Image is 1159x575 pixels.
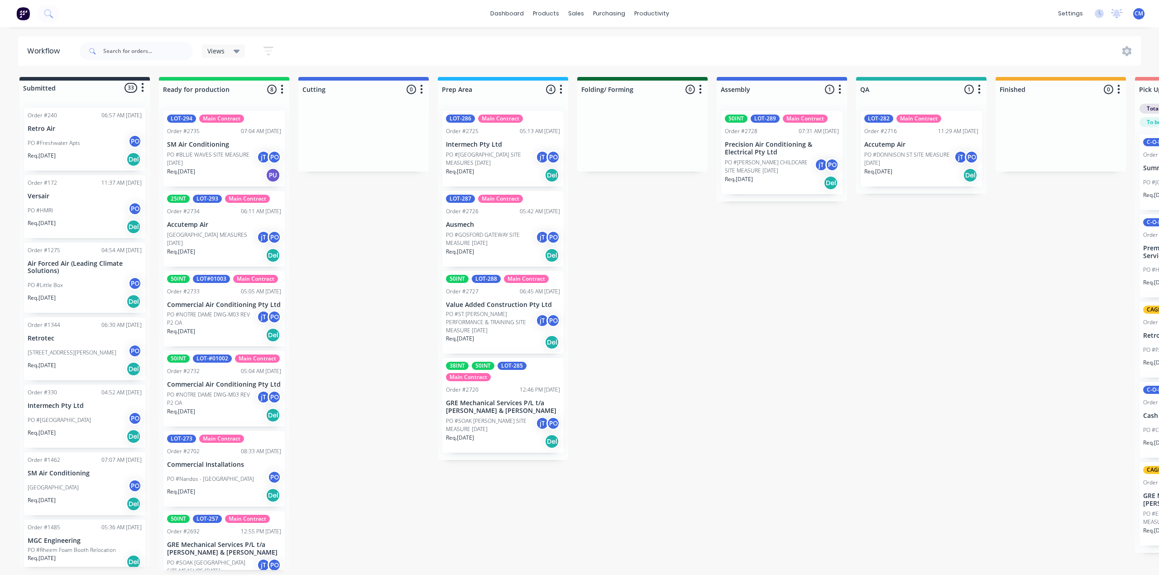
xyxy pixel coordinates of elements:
p: SM Air Conditioning [167,141,281,149]
p: PO #ST [PERSON_NAME] PERFORMANCE & TRAINING SITE MEASURE [DATE] [446,310,536,335]
div: LOT-294 [167,115,196,123]
p: Req. [DATE] [28,496,56,504]
div: 05:42 AM [DATE] [520,207,560,216]
div: LOT-#01002 [193,355,232,363]
div: PO [128,412,142,425]
div: 05:13 AM [DATE] [520,127,560,135]
p: PO #NOTRE DAME DWG-M03 REV P2 OA [167,391,257,407]
p: PO #Nandos - [GEOGRAPHIC_DATA] [167,475,254,483]
div: Order #2692 [167,527,200,536]
p: PO #HMRI [28,206,53,215]
div: Order #127504:54 AM [DATE]Air Forced Air (Leading Climate Solutions)PO #Little BoxPOReq.[DATE]Del [24,243,145,313]
div: Main Contract [783,115,828,123]
p: Req. [DATE] [28,152,56,160]
div: PO [546,150,560,164]
div: LOT-282Main ContractOrder #271611:29 AM [DATE]Accutemp AirPO #DONNISON ST SITE MEASURE [DATE]jTPO... [861,111,982,187]
div: Order #33004:52 AM [DATE]Intermech Pty LtdPO #[GEOGRAPHIC_DATA]POReq.[DATE]Del [24,385,145,448]
div: Del [824,176,838,190]
div: 06:57 AM [DATE] [101,111,142,120]
p: PO #SOAK [GEOGRAPHIC_DATA] SITE MEASURE [DATE] [167,559,257,575]
div: Order #2726 [446,207,479,216]
div: 06:30 AM [DATE] [101,321,142,329]
div: LOT-285 [498,362,527,370]
div: Order #2725 [446,127,479,135]
div: PO [268,150,281,164]
p: Value Added Construction Pty Ltd [446,301,560,309]
div: PO [546,230,560,244]
p: Commercial Installations [167,461,281,469]
p: Versair [28,192,142,200]
div: Del [126,220,141,234]
div: Order #2702 [167,447,200,455]
div: jT [257,558,270,572]
p: SM Air Conditioning [28,470,142,477]
p: Intermech Pty Ltd [28,402,142,410]
div: 50INTLOT-#01002Main ContractOrder #273205:04 AM [DATE]Commercial Air Conditioning Pty LtdPO #NOTR... [163,351,285,426]
div: jT [814,158,828,172]
div: 38INT [446,362,469,370]
div: Main Contract [225,195,270,203]
p: PO #BLUE WAVES SITE MEASURE [DATE] [167,151,257,167]
p: [STREET_ADDRESS][PERSON_NAME] [28,349,116,357]
div: jT [257,150,270,164]
div: PO [268,230,281,244]
div: 08:33 AM [DATE] [241,447,281,455]
div: jT [536,314,549,327]
div: PO [128,134,142,148]
div: 50INT [167,355,190,363]
div: 50INTLOT#01003Main ContractOrder #273305:05 AM [DATE]Commercial Air Conditioning Pty LtdPO #NOTRE... [163,271,285,347]
div: LOT#01003 [193,275,230,283]
p: Accutemp Air [167,221,281,229]
div: 07:04 AM [DATE] [241,127,281,135]
div: settings [1054,7,1087,20]
p: Retro Air [28,125,142,133]
div: PO [128,344,142,358]
div: Del [266,408,280,422]
p: PO #Freshwater Apts [28,139,80,147]
div: LOT-288 [472,275,501,283]
div: purchasing [589,7,630,20]
div: Order #2734 [167,207,200,216]
a: dashboard [486,7,528,20]
div: Order #148505:36 AM [DATE]MGC EngineeringPO #Rheem Foam Booth RelocationReq.[DATE]Del [24,520,145,574]
div: 04:52 AM [DATE] [101,388,142,397]
div: 05:36 AM [DATE] [101,523,142,532]
div: Order #24006:57 AM [DATE]Retro AirPO #Freshwater AptsPOReq.[DATE]Del [24,108,145,171]
div: LOT-282 [864,115,893,123]
span: CM [1135,10,1143,18]
div: PO [546,314,560,327]
div: Del [126,294,141,309]
p: Req. [DATE] [446,248,474,256]
div: 50INTLOT-288Main ContractOrder #272706:45 AM [DATE]Value Added Construction Pty LtdPO #ST [PERSON... [442,271,564,354]
div: 04:54 AM [DATE] [101,246,142,254]
div: sales [564,7,589,20]
div: Order #17211:37 AM [DATE]VersairPO #HMRIPOReq.[DATE]Del [24,175,145,238]
div: 11:37 AM [DATE] [101,179,142,187]
div: Main Contract [504,275,549,283]
div: Del [545,248,559,263]
div: Order #1485 [28,523,60,532]
div: Workflow [27,46,64,57]
p: Intermech Pty Ltd [446,141,560,149]
p: PO #[PERSON_NAME] CHILDCARE SITE MEASURE [DATE] [725,158,814,175]
p: PO #Little Box [28,281,63,289]
p: GRE Mechanical Services P/L t/a [PERSON_NAME] & [PERSON_NAME] [167,541,281,556]
div: PO [546,417,560,430]
div: Order #134406:30 AM [DATE]Retrotec[STREET_ADDRESS][PERSON_NAME]POReq.[DATE]Del [24,317,145,380]
div: 38INT50INTLOT-285Main ContractOrder #272012:46 PM [DATE]GRE Mechanical Services P/L t/a [PERSON_N... [442,358,564,453]
div: jT [257,230,270,244]
div: PO [268,390,281,404]
div: Main Contract [199,115,244,123]
div: LOT-293 [193,195,222,203]
div: jT [536,230,549,244]
div: Order #2732 [167,367,200,375]
div: 50INT [446,275,469,283]
div: Main Contract [478,115,523,123]
div: Del [266,328,280,342]
p: Commercial Air Conditioning Pty Ltd [167,301,281,309]
span: Views [207,46,225,56]
div: 07:07 AM [DATE] [101,456,142,464]
div: LOT-287Main ContractOrder #272605:42 AM [DATE]AusmechPO #GOSFORD GATEWAY SITE MEASURE [DATE]jTPOR... [442,191,564,267]
div: Del [126,429,141,444]
p: PO #Rheem Foam Booth Relocation [28,546,116,554]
